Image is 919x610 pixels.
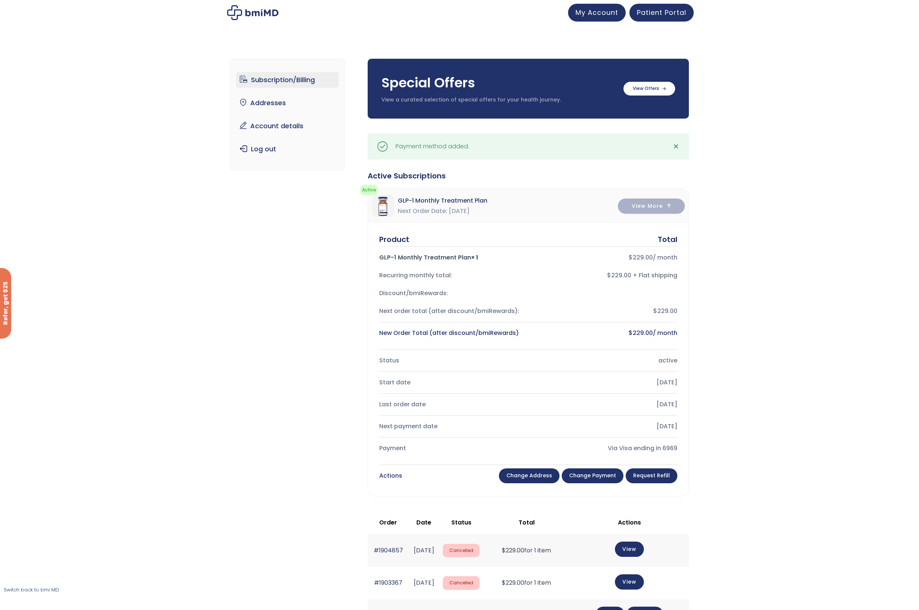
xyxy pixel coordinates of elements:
[568,4,626,22] a: My Account
[615,542,644,557] a: View
[618,199,685,214] button: View More
[379,443,522,454] div: Payment
[502,578,524,587] span: 229.00
[629,329,633,337] span: $
[379,270,522,281] div: Recurring monthly total:
[414,546,434,555] time: [DATE]
[443,544,480,558] span: Cancelled
[236,72,339,88] a: Subscription/Billing
[502,578,506,587] span: $
[451,518,471,527] span: Status
[379,306,522,316] div: Next order total (after discount/bmiRewards):
[626,468,677,483] a: Request Refill
[396,141,469,152] div: Payment method added.
[379,234,409,245] div: Product
[360,185,378,195] span: active
[379,421,522,432] div: Next payment date
[379,518,397,527] span: Order
[398,206,447,216] span: Next Order Date
[534,377,677,388] div: [DATE]
[502,546,506,555] span: $
[534,252,677,263] div: / month
[414,578,434,587] time: [DATE]
[534,328,677,338] div: / month
[575,8,618,17] span: My Account
[534,270,677,281] div: $229.00 + Flat shipping
[483,534,570,567] td: for 1 item
[562,468,623,483] a: Change payment
[499,468,560,483] a: Change address
[629,253,633,262] span: $
[443,576,480,590] span: Cancelled
[629,329,653,337] bdi: 229.00
[632,204,663,209] span: View More
[416,518,431,527] span: Date
[483,567,570,599] td: for 1 item
[658,234,677,245] div: Total
[629,4,694,22] a: Patient Portal
[381,74,616,92] h3: Special Offers
[230,59,345,170] nav: Account pages
[379,252,522,263] div: GLP-1 Monthly Treatment Plan
[379,399,522,410] div: Last order date
[381,96,616,104] p: View a curated selection of special offers for your health journey.
[379,377,522,388] div: Start date
[379,355,522,366] div: Status
[379,471,402,481] div: Actions
[534,443,677,454] div: Via Visa ending in 6969
[236,95,339,111] a: Addresses
[368,171,689,181] div: Active Subscriptions
[449,206,470,216] span: [DATE]
[534,355,677,366] div: active
[471,253,478,262] strong: × 1
[534,306,677,316] div: $229.00
[4,586,59,593] a: Switch back to bmi MD
[673,141,679,152] span: ✕
[534,421,677,432] div: [DATE]
[615,574,644,590] a: View
[668,139,683,154] a: ✕
[227,5,278,20] img: My account
[236,118,339,134] a: Account details
[236,141,339,157] a: Log out
[629,253,653,262] bdi: 229.00
[374,546,403,555] a: #1904857
[637,8,686,17] span: Patient Portal
[379,328,522,338] div: New Order Total (after discount/bmiRewards)
[534,399,677,410] div: [DATE]
[618,518,641,527] span: Actions
[374,578,402,587] a: #1903367
[379,288,522,298] div: Discount/bmiRewards:
[519,518,535,527] span: Total
[502,546,524,555] span: 229.00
